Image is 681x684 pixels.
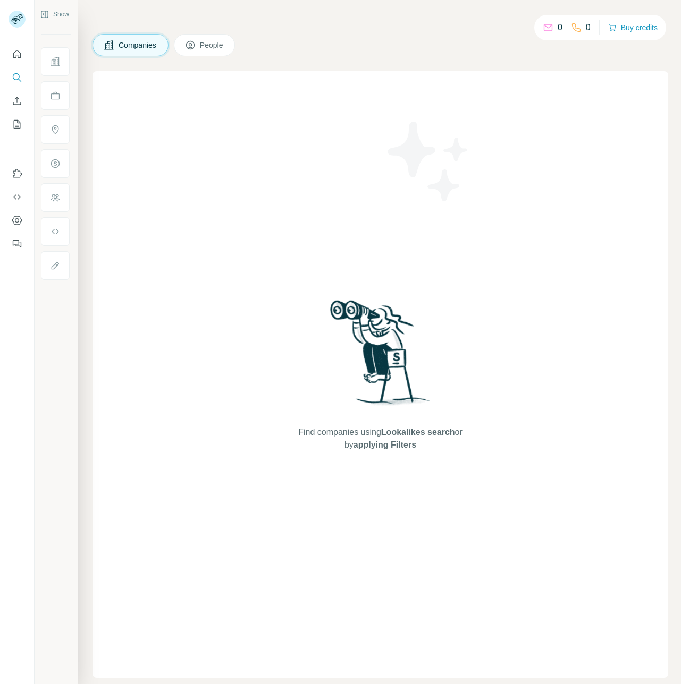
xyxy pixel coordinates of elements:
button: Buy credits [608,20,658,35]
img: Surfe Illustration - Stars [381,114,476,209]
button: Dashboard [9,211,26,230]
span: Lookalikes search [381,427,455,437]
button: Search [9,68,26,87]
button: Use Surfe API [9,187,26,207]
button: Quick start [9,45,26,64]
button: Enrich CSV [9,91,26,110]
img: Surfe Illustration - Woman searching with binoculars [325,297,436,416]
button: Use Surfe on LinkedIn [9,164,26,183]
button: My lists [9,115,26,134]
p: 0 [586,21,591,34]
h4: Search [93,13,668,28]
button: Feedback [9,234,26,253]
span: applying Filters [354,440,416,449]
button: Show [33,6,77,22]
span: Companies [119,40,157,50]
span: Find companies using or by [295,426,465,451]
p: 0 [558,21,562,34]
span: People [200,40,224,50]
